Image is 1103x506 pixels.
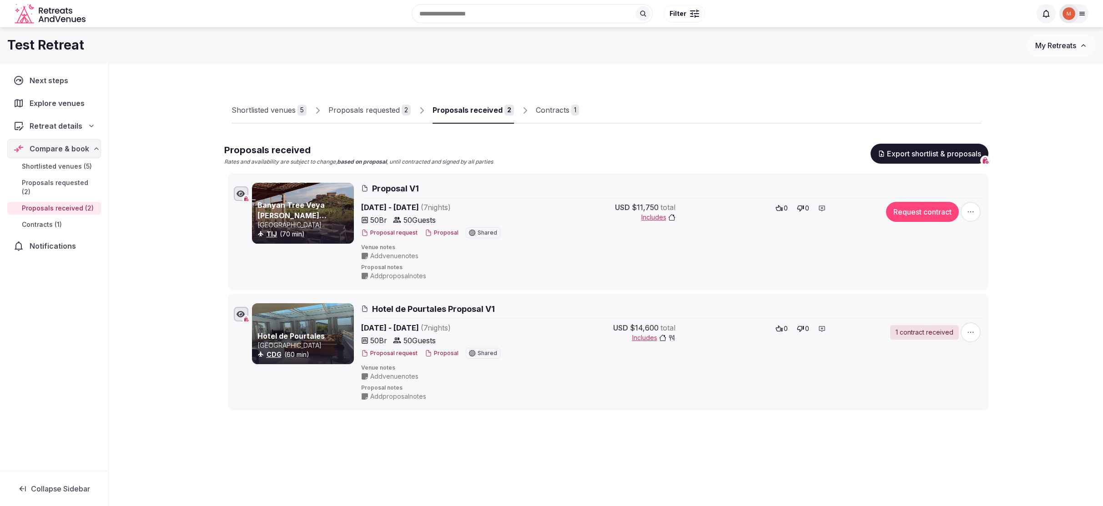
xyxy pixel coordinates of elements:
span: Collapse Sidebar [31,484,90,493]
span: Retreat details [30,120,82,131]
span: USD [613,322,628,333]
span: $11,750 [632,202,659,213]
span: Contracts (1) [22,220,62,229]
button: Proposal [425,229,458,237]
a: 1 contract received [890,325,959,340]
a: Next steps [7,71,101,90]
span: Next steps [30,75,72,86]
div: 2 [504,105,514,115]
div: (70 min) [257,230,352,239]
span: Shortlisted venues (5) [22,162,92,171]
span: USD [615,202,630,213]
a: Visit the homepage [15,4,87,24]
img: Mark Fromson [1063,7,1075,20]
a: Proposals received (2) [7,202,101,215]
span: 50 Guests [403,335,436,346]
div: Shortlisted venues [232,105,296,115]
span: Shared [478,351,497,356]
span: Proposal V1 [372,183,419,194]
span: Add proposal notes [370,271,426,281]
a: Banyan Tree Veya [PERSON_NAME][GEOGRAPHIC_DATA][PERSON_NAME] [257,200,336,240]
span: 0 [784,204,788,213]
div: Proposals received [433,105,503,115]
a: Contracts1 [536,97,579,124]
span: 50 Br [370,335,387,346]
a: Notifications [7,236,101,256]
div: 1 [571,105,579,115]
span: Proposals received (2) [22,204,94,213]
a: CDG [267,351,282,358]
span: total [660,202,675,213]
a: Proposals requested (2) [7,176,101,198]
span: ( 7 night s ) [421,323,451,332]
span: Notifications [30,240,80,251]
button: Collapse Sidebar [7,479,101,499]
div: Contracts [536,105,569,115]
span: 50 Guests [403,215,436,225]
button: 0 [773,202,791,215]
a: Proposals received2 [433,97,514,124]
button: 0 [794,202,812,215]
span: $14,600 [630,322,659,333]
span: Proposals requested (2) [22,178,97,196]
button: 0 [794,322,812,335]
span: 0 [805,204,809,213]
div: (60 min) [257,350,352,359]
span: 0 [784,324,788,333]
a: Explore venues [7,94,101,113]
button: Proposal request [361,229,418,237]
a: Hotel de Pourtales [257,331,325,341]
span: Proposal notes [361,384,982,392]
span: Shared [478,230,497,235]
button: Request contract [886,202,959,222]
strong: based on proposal [337,158,387,165]
span: 0 [805,324,809,333]
button: Proposal [425,350,458,357]
span: ( 7 night s ) [421,203,451,212]
h2: Proposals received [224,144,493,156]
button: 0 [773,322,791,335]
a: Contracts (1) [7,218,101,231]
span: My Retreats [1035,41,1076,50]
a: Shortlisted venues (5) [7,160,101,173]
button: My Retreats [1027,34,1096,57]
span: [DATE] - [DATE] [361,322,521,333]
h1: Test Retreat [7,36,84,54]
button: Includes [632,333,675,342]
span: Hotel de Pourtales Proposal V1 [372,303,495,315]
a: Proposals requested2 [328,97,411,124]
a: TIJ [267,230,277,238]
div: 5 [297,105,307,115]
p: Rates and availability are subject to change, , until contracted and signed by all parties [224,158,493,166]
button: Includes [641,213,675,222]
button: Export shortlist & proposals [871,144,988,164]
svg: Retreats and Venues company logo [15,4,87,24]
span: Filter [670,9,686,18]
span: total [660,322,675,333]
span: Compare & book [30,143,89,154]
span: Add venue notes [370,251,418,261]
div: Proposals requested [328,105,400,115]
span: [DATE] - [DATE] [361,202,521,213]
p: [GEOGRAPHIC_DATA] [257,341,352,350]
button: Proposal request [361,350,418,357]
button: Filter [664,5,705,22]
span: Proposal notes [361,264,982,271]
div: 2 [402,105,411,115]
span: Add venue notes [370,372,418,381]
span: Add proposal notes [370,392,426,401]
a: Shortlisted venues5 [232,97,307,124]
span: Explore venues [30,98,88,109]
span: Venue notes [361,364,982,372]
span: 50 Br [370,215,387,225]
p: [GEOGRAPHIC_DATA] [257,220,352,230]
span: Venue notes [361,244,982,251]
